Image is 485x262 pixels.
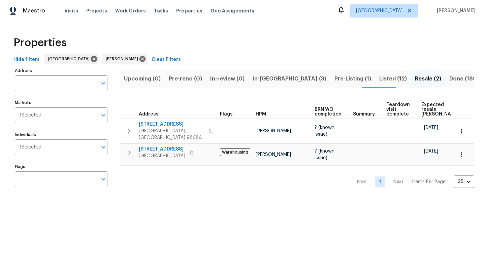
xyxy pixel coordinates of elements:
span: [PERSON_NAME] [256,152,291,157]
span: Summary [353,112,375,117]
span: 1 Selected [20,144,41,150]
button: Open [99,142,108,152]
div: 25 [454,173,474,190]
a: Goto page 1 [375,176,385,187]
span: 1 Selected [20,112,41,118]
span: [GEOGRAPHIC_DATA] [356,7,402,14]
span: HPM [256,112,266,117]
span: Tasks [154,8,168,13]
button: Open [99,78,108,88]
span: Geo Assignments [211,7,254,14]
span: [PERSON_NAME] [256,129,291,133]
span: Projects [86,7,107,14]
span: Done (189) [449,74,479,84]
span: Work Orders [115,7,146,14]
nav: Pagination Navigation [351,170,474,194]
span: ? (known issue) [315,149,334,160]
span: Hide filters [13,56,40,64]
span: Pre-reno (0) [169,74,202,84]
span: [PERSON_NAME] [106,56,141,62]
span: Resale (2) [415,74,441,84]
span: [GEOGRAPHIC_DATA] [139,153,185,159]
label: Flags [15,165,107,169]
span: Address [139,112,159,117]
span: Flags [220,112,233,117]
span: BRN WO completion [315,107,342,117]
span: Clear Filters [152,56,181,64]
span: In-[GEOGRAPHIC_DATA] (3) [253,74,326,84]
span: Warehousing [220,148,250,156]
span: In-review (0) [210,74,245,84]
span: Expected resale [PERSON_NAME] [421,102,459,117]
div: [PERSON_NAME] [102,54,147,64]
label: Address [15,69,107,73]
span: [PERSON_NAME] [434,7,475,14]
label: Markets [15,101,107,105]
span: [STREET_ADDRESS] [139,121,204,128]
span: [GEOGRAPHIC_DATA], [GEOGRAPHIC_DATA] 98684 [139,128,204,141]
button: Open [99,110,108,120]
span: Properties [13,39,67,46]
span: Properties [176,7,202,14]
span: [DATE] [424,149,438,154]
span: ? (known issue) [315,125,334,137]
span: [DATE] [424,125,438,130]
span: Pre-Listing (1) [334,74,371,84]
button: Open [99,174,108,184]
button: Hide filters [11,54,42,66]
span: [STREET_ADDRESS] [139,146,185,153]
div: [GEOGRAPHIC_DATA] [44,54,98,64]
span: Listed (12) [379,74,407,84]
span: Maestro [23,7,45,14]
span: Teardown visit complete [386,102,410,117]
p: Items Per Page [412,178,446,185]
span: Visits [64,7,78,14]
span: [GEOGRAPHIC_DATA] [48,56,92,62]
button: Clear Filters [149,54,184,66]
label: Individuals [15,133,107,137]
span: Upcoming (0) [124,74,161,84]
